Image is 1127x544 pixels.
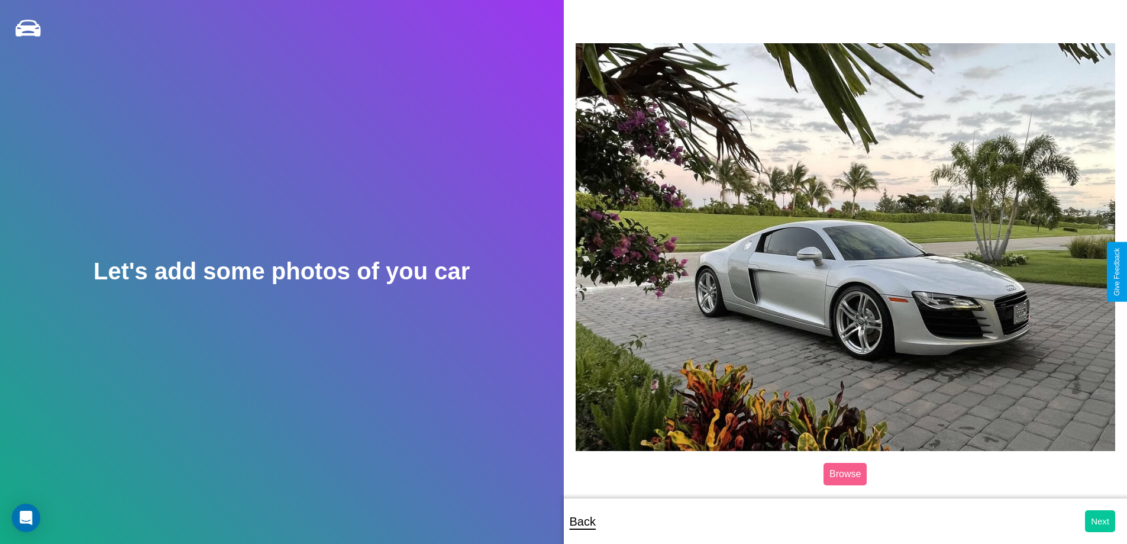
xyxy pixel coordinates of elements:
[93,258,470,285] h2: Let's add some photos of you car
[12,504,40,532] div: Open Intercom Messenger
[1085,510,1115,532] button: Next
[824,463,867,485] label: Browse
[1113,248,1121,296] div: Give Feedback
[576,43,1116,450] img: posted
[570,511,596,532] p: Back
